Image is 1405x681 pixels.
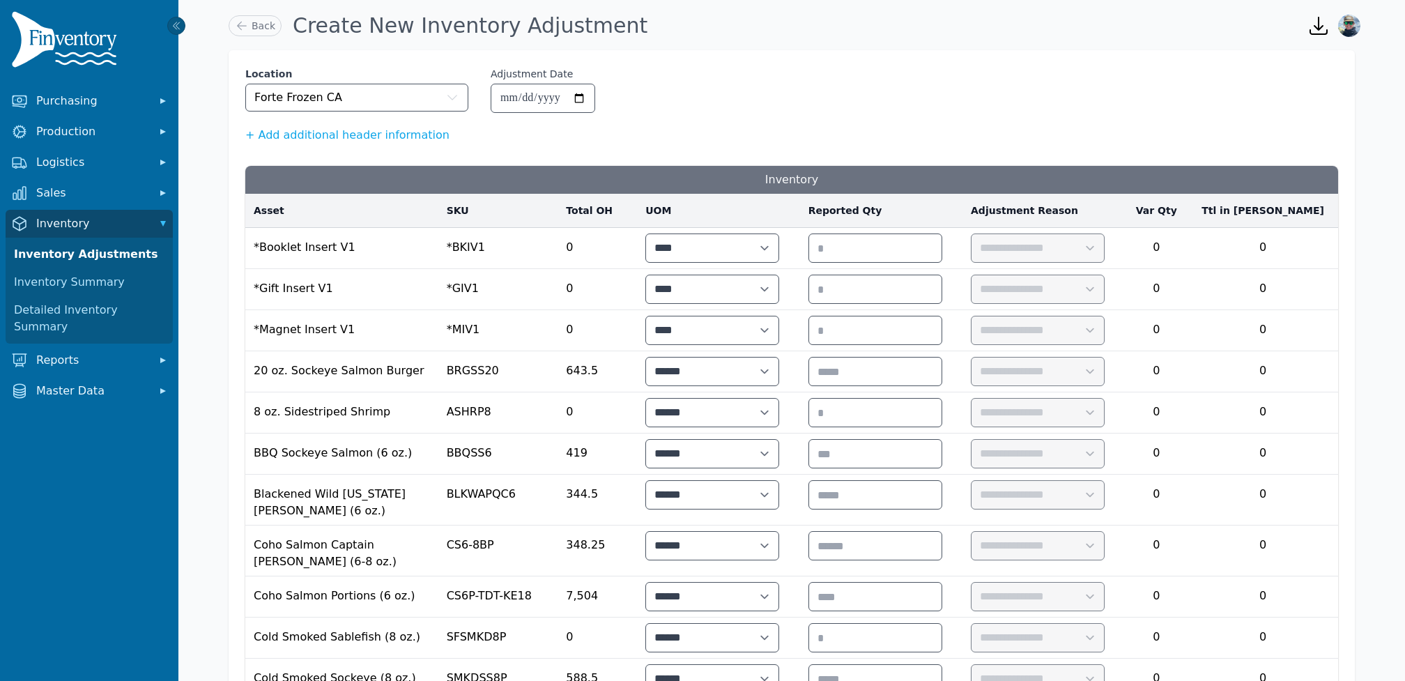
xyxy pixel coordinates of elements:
td: 0 [1188,618,1338,659]
img: Karina Wright [1338,15,1360,37]
img: Finventory [11,11,123,73]
td: 0 [1125,310,1188,351]
td: BBQSS6 [438,434,558,475]
th: Reported Qty [800,194,962,228]
button: Forte Frozen CA [245,84,468,112]
td: Coho Salmon Portions (6 oz.) [245,576,438,618]
span: Master Data [36,383,148,399]
span: Production [36,123,148,140]
td: 0 [558,392,637,434]
td: *BKIV1 [438,228,558,269]
button: Sales [6,179,173,207]
td: Cold Smoked Sablefish (8 oz.) [245,618,438,659]
button: Purchasing [6,87,173,115]
td: 0 [1188,228,1338,269]
button: Inventory [6,210,173,238]
h1: Create New Inventory Adjustment [293,13,647,38]
td: *GIV1 [438,269,558,310]
td: Coho Salmon Captain [PERSON_NAME] (6-8 oz.) [245,526,438,576]
td: 7,504 [558,576,637,618]
label: Location [245,67,468,81]
td: 0 [1125,526,1188,576]
td: BBQ Sockeye Salmon (6 oz.) [245,434,438,475]
td: 348.25 [558,526,637,576]
th: Ttl in [PERSON_NAME] [1188,194,1338,228]
span: Purchasing [36,93,148,109]
td: 0 [1125,434,1188,475]
td: 643.5 [558,351,637,392]
span: Forte Frozen CA [254,89,342,106]
th: Adjustment Reason [962,194,1125,228]
td: *Booklet Insert V1 [245,228,438,269]
td: 0 [1125,475,1188,526]
td: CS6-8BP [438,526,558,576]
td: *MIV1 [438,310,558,351]
td: 0 [1188,576,1338,618]
td: 0 [558,269,637,310]
a: Detailed Inventory Summary [8,296,170,341]
span: Inventory [36,215,148,232]
td: 0 [1125,392,1188,434]
td: 0 [1188,392,1338,434]
td: 344.5 [558,475,637,526]
td: *Gift Insert V1 [245,269,438,310]
td: 0 [558,310,637,351]
a: SKU [447,204,550,217]
td: 0 [1188,351,1338,392]
td: 0 [1125,576,1188,618]
a: Inventory Adjustments [8,240,170,268]
button: + Add additional header information [245,127,450,144]
button: Master Data [6,377,173,405]
td: 0 [1188,310,1338,351]
td: ASHRP8 [438,392,558,434]
td: 0 [1188,475,1338,526]
td: Blackened Wild [US_STATE] [PERSON_NAME] (6 oz.) [245,475,438,526]
td: BRGSS20 [438,351,558,392]
td: 8 oz. Sidestriped Shrimp [245,392,438,434]
span: Logistics [36,154,148,171]
td: 0 [1125,618,1188,659]
td: SFSMKD8P [438,618,558,659]
td: 0 [558,618,637,659]
td: 20 oz. Sockeye Salmon Burger [245,351,438,392]
td: *Magnet Insert V1 [245,310,438,351]
th: Var Qty [1125,194,1188,228]
h3: Inventory [245,166,1338,194]
td: 0 [1125,351,1188,392]
td: 0 [1188,269,1338,310]
a: Back [229,15,282,36]
button: Logistics [6,148,173,176]
td: 0 [1125,228,1188,269]
label: Adjustment Date [491,67,573,81]
td: CS6P-TDT-KE18 [438,576,558,618]
button: Reports [6,346,173,374]
span: Sales [36,185,148,201]
button: Production [6,118,173,146]
a: Inventory Summary [8,268,170,296]
td: 0 [1188,526,1338,576]
td: 0 [1188,434,1338,475]
td: 419 [558,434,637,475]
td: BLKWAPQC6 [438,475,558,526]
a: Asset [254,204,430,217]
td: 0 [558,228,637,269]
th: Total OH [558,194,637,228]
td: 0 [1125,269,1188,310]
span: Reports [36,352,148,369]
th: UOM [637,194,799,228]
